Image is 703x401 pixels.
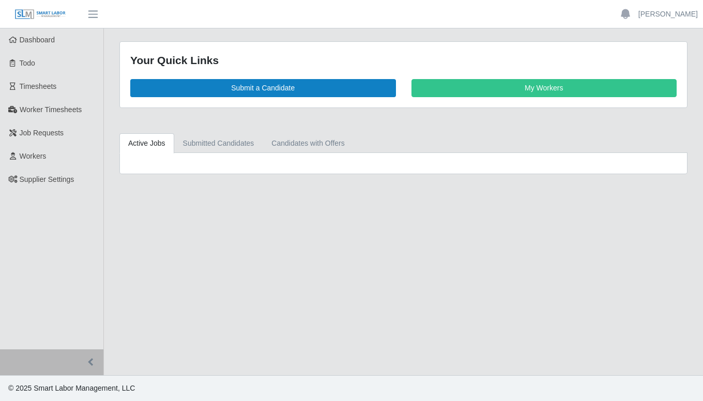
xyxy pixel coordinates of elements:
a: Active Jobs [119,133,174,153]
span: Timesheets [20,82,57,90]
a: Submit a Candidate [130,79,396,97]
span: Supplier Settings [20,175,74,183]
span: Dashboard [20,36,55,44]
a: Submitted Candidates [174,133,263,153]
span: Workers [20,152,47,160]
span: © 2025 Smart Labor Management, LLC [8,384,135,392]
span: Todo [20,59,35,67]
span: Worker Timesheets [20,105,82,114]
a: Candidates with Offers [263,133,353,153]
a: [PERSON_NAME] [638,9,698,20]
img: SLM Logo [14,9,66,20]
a: My Workers [411,79,677,97]
span: Job Requests [20,129,64,137]
div: Your Quick Links [130,52,677,69]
